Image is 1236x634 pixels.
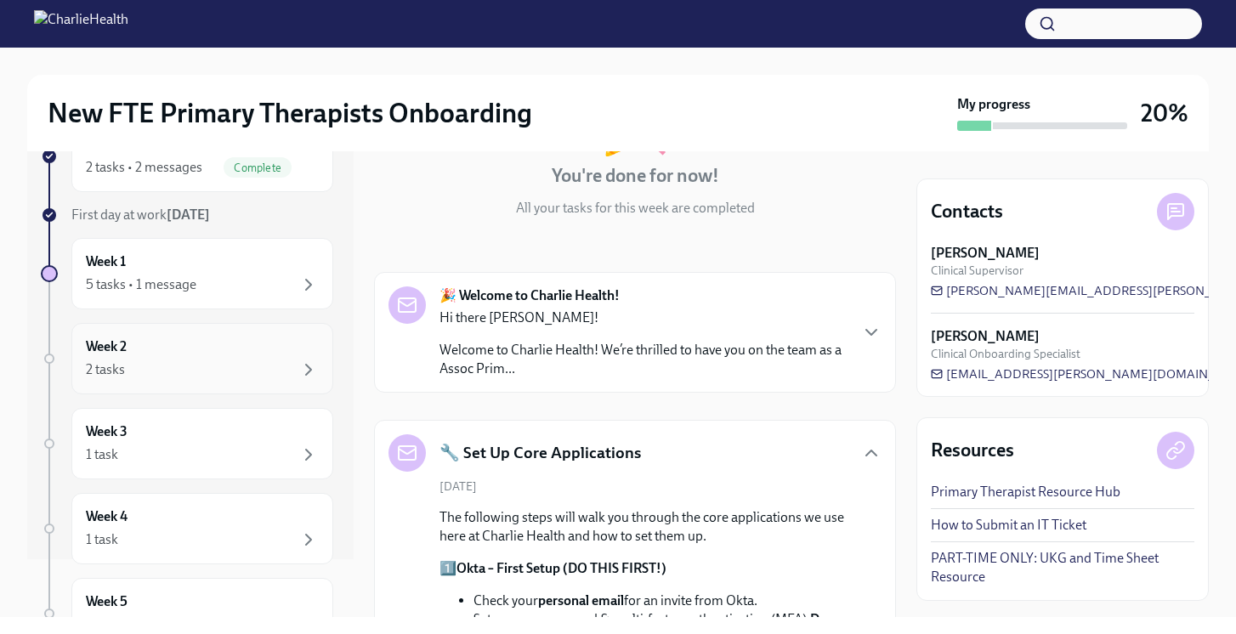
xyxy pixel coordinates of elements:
[86,445,118,464] div: 1 task
[34,10,128,37] img: CharlieHealth
[439,508,854,546] p: The following steps will walk you through the core applications we use here at Charlie Health and...
[86,252,126,271] h6: Week 1
[86,360,125,379] div: 2 tasks
[439,341,848,378] p: Welcome to Charlie Health! We’re thrilled to have you on the team as a Assoc Prim...
[439,559,854,578] p: 1️⃣
[41,493,333,564] a: Week 41 task
[931,438,1014,463] h4: Resources
[473,592,854,610] li: Check your for an invite from Okta.
[439,309,848,327] p: Hi there [PERSON_NAME]!
[1141,98,1188,128] h3: 20%
[600,97,670,153] div: 🎉
[41,238,333,309] a: Week 15 tasks • 1 message
[931,244,1040,263] strong: [PERSON_NAME]
[538,592,624,609] strong: personal email
[931,483,1120,501] a: Primary Therapist Resource Hub
[224,161,292,174] span: Complete
[439,442,641,464] h5: 🔧 Set Up Core Applications
[86,615,118,634] div: 1 task
[86,275,196,294] div: 5 tasks • 1 message
[931,516,1086,535] a: How to Submit an IT Ticket
[167,207,210,223] strong: [DATE]
[516,199,755,218] p: All your tasks for this week are completed
[439,286,620,305] strong: 🎉 Welcome to Charlie Health!
[41,408,333,479] a: Week 31 task
[931,327,1040,346] strong: [PERSON_NAME]
[48,96,532,130] h2: New FTE Primary Therapists Onboarding
[552,163,719,189] h4: You're done for now!
[86,507,128,526] h6: Week 4
[86,422,128,441] h6: Week 3
[931,346,1080,362] span: Clinical Onboarding Specialist
[456,560,666,576] strong: Okta – First Setup (DO THIS FIRST!)
[86,337,127,356] h6: Week 2
[931,549,1194,586] a: PART-TIME ONLY: UKG and Time Sheet Resource
[41,206,333,224] a: First day at work[DATE]
[439,478,477,495] span: [DATE]
[931,263,1023,279] span: Clinical Supervisor
[41,323,333,394] a: Week 22 tasks
[957,95,1030,114] strong: My progress
[86,530,118,549] div: 1 task
[931,199,1003,224] h4: Contacts
[86,592,128,611] h6: Week 5
[41,121,333,192] a: Week -12 tasks • 2 messagesComplete
[86,158,202,177] div: 2 tasks • 2 messages
[71,207,210,223] span: First day at work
